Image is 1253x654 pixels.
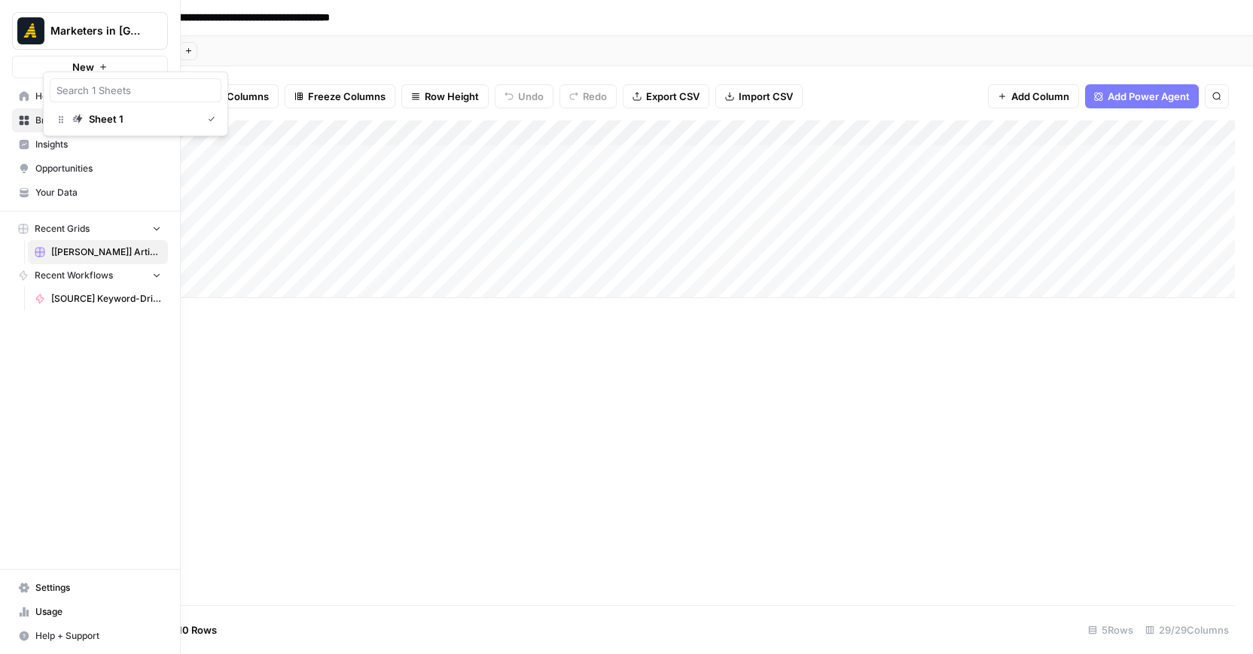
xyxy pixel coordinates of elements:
span: Opportunities [35,162,161,175]
div: 29/29 Columns [1139,618,1235,642]
a: [SOURCE] Keyword-Driven Article: Feedback & Polishing [28,287,168,311]
span: Marketers in [GEOGRAPHIC_DATA] [50,23,142,38]
button: Row Height [401,84,489,108]
span: Recent Workflows [35,269,113,282]
a: Settings [12,576,168,600]
span: Undo [518,89,544,104]
a: Sheet 1 [50,108,221,129]
button: Workspace: Marketers in Demand [12,12,168,50]
span: Settings [35,581,161,595]
span: New [72,59,94,75]
button: Undo [495,84,553,108]
span: Browse [35,114,161,127]
a: Home [12,84,168,108]
span: Export CSV [646,89,700,104]
a: Insights [12,132,168,157]
span: 29 Columns [212,89,269,104]
div: Sheet 1 [89,111,123,126]
div: 5 Rows [1082,618,1139,642]
button: Add Power Agent [1085,84,1199,108]
span: Insights [35,138,161,151]
span: Import CSV [739,89,793,104]
span: Help + Support [35,629,161,643]
input: Search 1 Sheets [56,83,215,98]
button: Export CSV [623,84,709,108]
img: Marketers in Demand Logo [17,17,44,44]
span: Add 10 Rows [157,622,217,637]
a: Browse [12,108,168,132]
button: Help + Support [12,624,168,648]
a: Your Data [12,181,168,205]
span: [[PERSON_NAME]] Article Writing - Keyword-Driven Articles Grid [51,245,161,259]
button: Redo [559,84,617,108]
button: New [12,56,168,78]
button: Recent Workflows [12,264,168,287]
button: Import CSV [715,84,803,108]
span: Your Data [35,186,161,199]
a: Opportunities [12,157,168,181]
button: 29 Columns [189,84,279,108]
a: Usage [12,600,168,624]
span: Freeze Columns [308,89,386,104]
a: [[PERSON_NAME]] Article Writing - Keyword-Driven Articles Grid [28,240,168,264]
button: Freeze Columns [285,84,395,108]
span: Row Height [425,89,479,104]
span: Redo [583,89,607,104]
span: Recent Grids [35,222,90,236]
span: Usage [35,605,161,619]
span: [SOURCE] Keyword-Driven Article: Feedback & Polishing [51,292,161,306]
span: Home [35,90,161,103]
span: Add Column [1011,89,1069,104]
span: Add Power Agent [1108,89,1190,104]
button: Recent Grids [12,217,168,240]
button: Add Column [988,84,1079,108]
